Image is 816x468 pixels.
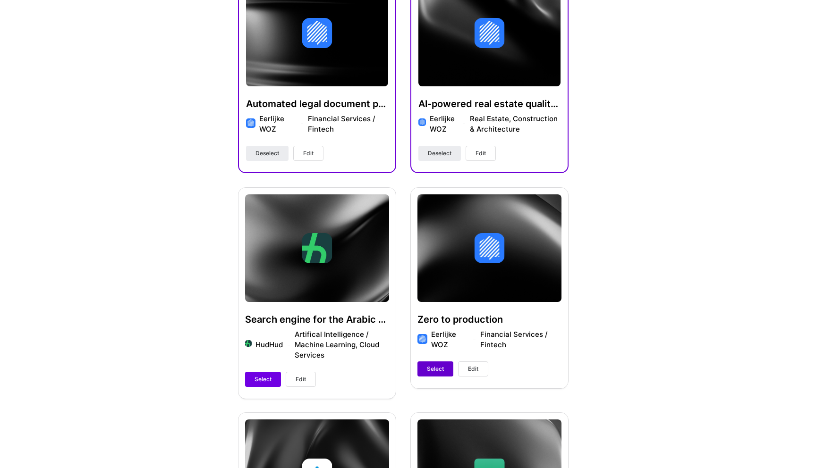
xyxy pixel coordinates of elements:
button: Select [245,372,281,387]
span: Edit [476,149,486,158]
span: Edit [303,149,314,158]
button: Select [417,361,453,376]
img: Company logo [475,18,505,48]
button: Edit [466,146,496,161]
img: Company logo [418,118,426,126]
h4: AI-powered real estate quality metrics [418,98,561,110]
span: Edit [468,365,478,373]
img: Company logo [246,118,255,128]
div: Eerlijke WOZ Real Estate, Construction & Architecture [430,114,561,134]
span: Deselect [428,149,451,158]
h4: Automated legal document processing [246,98,388,110]
img: Company logo [302,18,332,48]
button: Edit [293,146,323,161]
button: Edit [458,361,488,376]
span: Select [427,365,444,373]
div: Eerlijke WOZ Financial Services / Fintech [259,114,388,134]
span: Edit [296,375,306,384]
button: Edit [286,372,316,387]
span: Select [255,375,272,384]
button: Deselect [246,146,289,161]
span: Deselect [255,149,279,158]
button: Deselect [418,146,461,161]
